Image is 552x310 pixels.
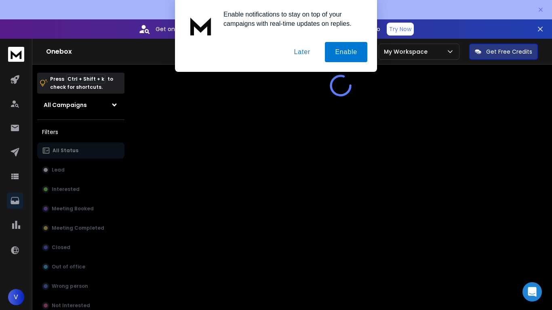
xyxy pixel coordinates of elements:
div: Enable notifications to stay on top of your campaigns with real-time updates on replies. [217,10,367,28]
button: Later [284,42,320,62]
button: V [8,289,24,305]
p: Press to check for shortcuts. [50,75,113,91]
span: Ctrl + Shift + k [66,74,105,84]
h3: Filters [37,126,124,138]
button: All Campaigns [37,97,124,113]
button: Enable [325,42,367,62]
div: Open Intercom Messenger [523,282,542,302]
img: notification icon [185,10,217,42]
h1: All Campaigns [44,101,87,109]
